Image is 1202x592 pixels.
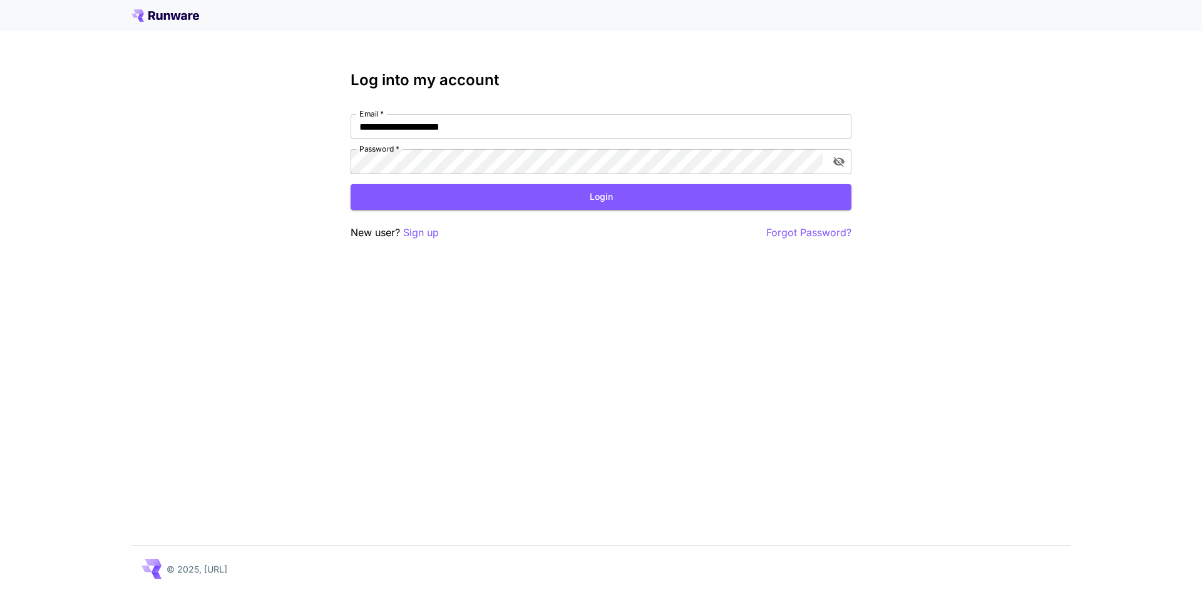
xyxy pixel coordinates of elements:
p: New user? [351,225,439,241]
button: toggle password visibility [828,150,850,173]
p: © 2025, [URL] [167,563,227,576]
label: Email [359,108,384,119]
h3: Log into my account [351,71,851,89]
button: Login [351,184,851,210]
label: Password [359,143,399,154]
button: Sign up [403,225,439,241]
button: Forgot Password? [766,225,851,241]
